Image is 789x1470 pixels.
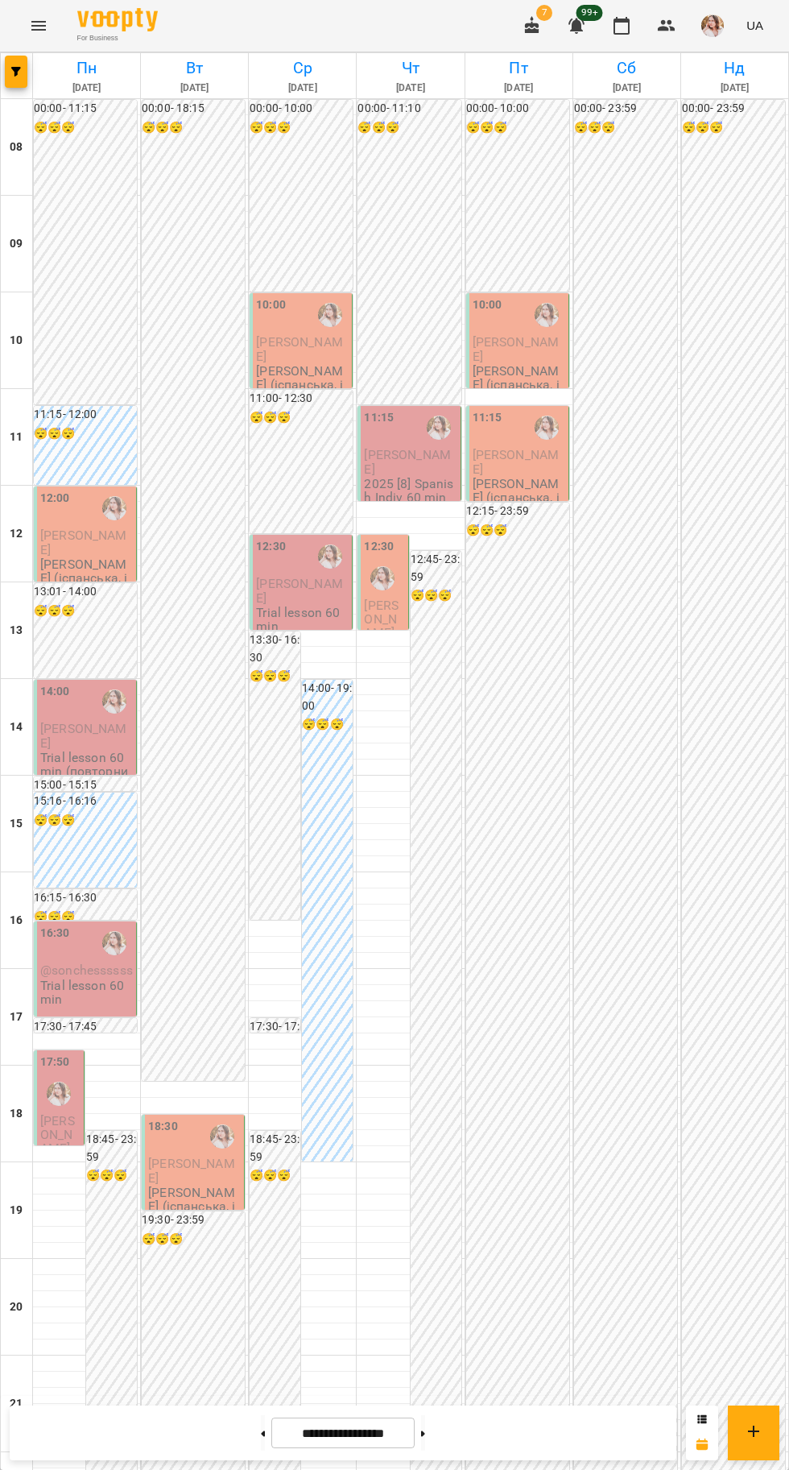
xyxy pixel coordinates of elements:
span: [PERSON_NAME] [473,334,560,363]
h6: [DATE] [143,81,246,96]
span: [PERSON_NAME] [148,1156,235,1185]
h6: [DATE] [684,81,786,96]
h6: 😴😴😴 [142,1231,245,1248]
span: [PERSON_NAME] [40,528,127,557]
h6: 08 [10,139,23,156]
h6: 😴😴😴 [34,119,137,137]
label: 12:00 [40,490,70,507]
img: Добровінська Анастасія Андріївна (і) [210,1124,234,1149]
h6: Нд [684,56,786,81]
h6: 11:00 - 12:30 [250,390,353,408]
h6: [DATE] [35,81,138,96]
h6: 00:00 - 10:00 [250,100,353,118]
label: 10:00 [256,296,286,314]
img: Добровінська Анастасія Андріївна (і) [102,689,126,714]
h6: 😴😴😴 [357,119,461,137]
h6: [DATE] [576,81,678,96]
h6: 00:00 - 10:00 [466,100,569,118]
img: cd58824c68fe8f7eba89630c982c9fb7.jpeg [701,14,724,37]
span: [PERSON_NAME] [256,576,343,605]
span: For Business [77,33,158,43]
label: 12:30 [256,538,286,556]
h6: [DATE] [359,81,461,96]
h6: 😴😴😴 [34,909,137,926]
h6: 20 [10,1298,23,1316]
h6: 12:45 - 23:59 [411,551,461,586]
h6: 😴😴😴 [250,668,300,685]
p: [PERSON_NAME] (іспанська, індивідуально) за 10.10 [40,557,133,613]
div: Добровінська Анастасія Андріївна (і) [47,1082,71,1106]
h6: 14:00 - 19:00 [302,680,353,714]
img: Добровінська Анастасія Андріївна (і) [102,496,126,520]
span: [PERSON_NAME] [364,598,399,641]
h6: [DATE] [468,81,570,96]
h6: 18:45 - 23:59 [250,1131,300,1166]
h6: 14 [10,718,23,736]
h6: 00:00 - 18:15 [142,100,245,118]
h6: 😴😴😴 [250,409,353,427]
img: Добровінська Анастасія Андріївна (і) [535,416,559,440]
img: Добровінська Анастасія Андріївна (і) [535,303,559,327]
h6: 19:30 - 23:59 [142,1211,245,1229]
label: 12:30 [364,538,394,556]
div: Добровінська Анастасія Андріївна (і) [370,566,394,590]
h6: 00:00 - 11:10 [357,100,461,118]
p: [PERSON_NAME] (іспанська, індивідуально) [473,364,565,406]
span: 99+ [576,5,603,21]
p: Trial lesson 60 min [40,979,133,1007]
h6: 15:16 - 16:16 [34,793,137,810]
h6: Пн [35,56,138,81]
h6: 21 [10,1395,23,1413]
img: Добровінська Анастасія Андріївна (і) [102,931,126,955]
h6: 00:00 - 23:59 [574,100,677,118]
h6: 09 [10,235,23,253]
h6: 19 [10,1202,23,1219]
h6: Чт [359,56,461,81]
h6: 11 [10,429,23,446]
p: Trial lesson 60 min [256,606,349,634]
h6: Сб [576,56,678,81]
label: 10:00 [473,296,502,314]
h6: 😴😴😴 [466,119,569,137]
label: 18:30 [148,1118,178,1136]
h6: 13 [10,622,23,640]
p: Trial lesson 60 min (повторний) [40,751,133,793]
h6: 11:15 - 12:00 [34,406,137,424]
h6: 😴😴😴 [682,119,785,137]
label: 14:00 [40,683,70,701]
h6: 😴😴😴 [250,119,353,137]
h6: 18 [10,1105,23,1123]
p: [PERSON_NAME] (іспанська, індивідуально) [473,477,565,519]
h6: 😴😴😴 [250,1167,300,1185]
h6: 15:00 - 15:15 [34,776,137,794]
img: Voopty Logo [77,8,158,31]
h6: 17:30 - 17:45 [250,1018,300,1053]
label: 17:50 [40,1054,70,1071]
h6: 😴😴😴 [302,716,353,734]
h6: 12:15 - 23:59 [466,503,569,520]
img: Добровінська Анастасія Андріївна (і) [427,416,451,440]
label: 11:15 [473,409,502,427]
span: 7 [536,5,552,21]
h6: Вт [143,56,246,81]
h6: Ср [251,56,353,81]
button: Menu [19,6,58,45]
img: Добровінська Анастасія Андріївна (і) [318,545,342,569]
h6: 😴😴😴 [34,812,137,830]
label: 16:30 [40,925,70,942]
span: UA [746,17,763,34]
h6: [DATE] [251,81,353,96]
span: @sonchessssss [40,963,133,978]
div: Добровінська Анастасія Андріївна (і) [318,303,342,327]
h6: 17 [10,1008,23,1026]
h6: 😴😴😴 [142,119,245,137]
span: [PERSON_NAME] [40,1113,75,1157]
p: [PERSON_NAME] (іспанська, індивідуально) [256,364,349,406]
h6: 13:30 - 16:30 [250,631,300,666]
